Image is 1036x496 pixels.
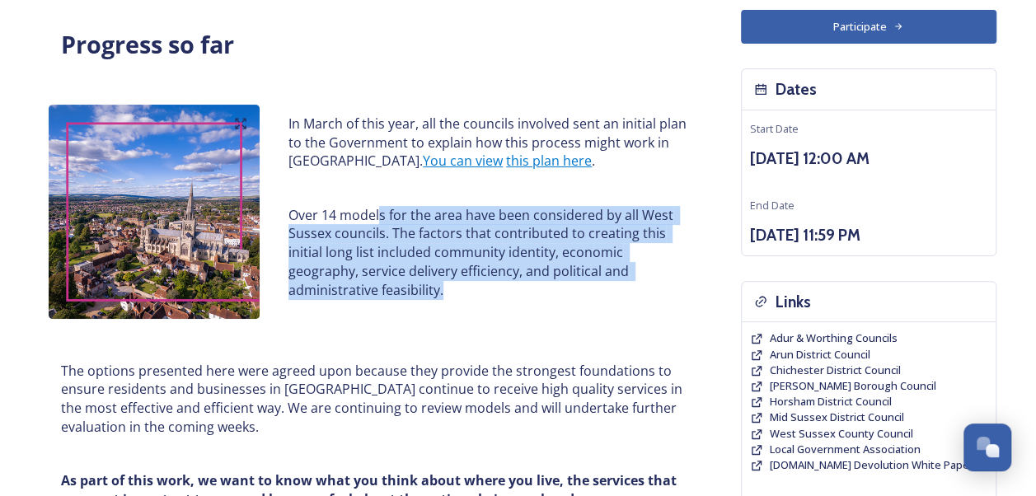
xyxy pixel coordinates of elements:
a: [DOMAIN_NAME] Devolution White Paper [770,457,973,473]
span: West Sussex County Council [770,426,913,441]
span: Chichester District Council [770,363,901,377]
a: [PERSON_NAME] Borough Council [770,378,936,394]
span: End Date [750,198,795,213]
button: Open Chat [963,423,1011,471]
a: Chichester District Council [770,363,901,378]
a: Mid Sussex District Council [770,409,904,425]
p: Over 14 models for the area have been considered by all West Sussex councils. The factors that co... [288,206,687,300]
span: [DOMAIN_NAME] Devolution White Paper [770,457,973,472]
span: Local Government Association [770,442,921,456]
a: Horsham District Council [770,394,892,409]
h3: Links [776,290,811,314]
a: this plan here [506,152,592,170]
strong: Progress so far [61,28,234,60]
a: Local Government Association [770,442,921,457]
p: In March of this year, all the councils involved sent an initial plan to the Government to explai... [288,115,687,171]
a: Arun District Council [770,347,870,363]
h3: [DATE] 12:00 AM [750,147,987,171]
span: Mid Sussex District Council [770,409,904,424]
a: Adur & Worthing Councils [770,330,898,346]
h3: Dates [776,77,817,101]
a: West Sussex County Council [770,426,913,442]
button: Participate [741,10,996,44]
a: You can view [423,152,503,170]
span: Adur & Worthing Councils [770,330,898,345]
h3: [DATE] 11:59 PM [750,223,987,247]
span: Start Date [750,121,799,136]
p: The options presented here were agreed upon because they provide the strongest foundations to ens... [61,362,687,437]
span: [PERSON_NAME] Borough Council [770,378,936,393]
